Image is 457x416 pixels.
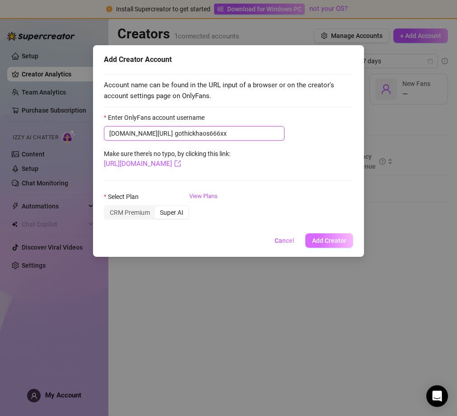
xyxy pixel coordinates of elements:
[305,233,353,248] button: Add Creator
[104,192,145,202] label: Select Plan
[175,128,279,138] input: Enter OnlyFans account username
[267,233,302,248] button: Cancel
[312,237,346,244] span: Add Creator
[189,192,218,228] a: View Plans
[174,160,181,167] span: export
[104,160,181,168] a: [URL][DOMAIN_NAME]export
[105,206,155,219] div: CRM Premium
[275,237,294,244] span: Cancel
[104,54,353,65] div: Add Creator Account
[104,113,210,123] label: Enter OnlyFans account username
[104,205,189,220] div: segmented control
[104,150,230,167] span: Make sure there's no typo, by clicking this link:
[109,128,173,138] span: [DOMAIN_NAME][URL]
[155,206,188,219] div: Super AI
[104,80,353,101] span: Account name can be found in the URL input of a browser or on the creator's account settings page...
[426,385,448,407] div: Open Intercom Messenger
